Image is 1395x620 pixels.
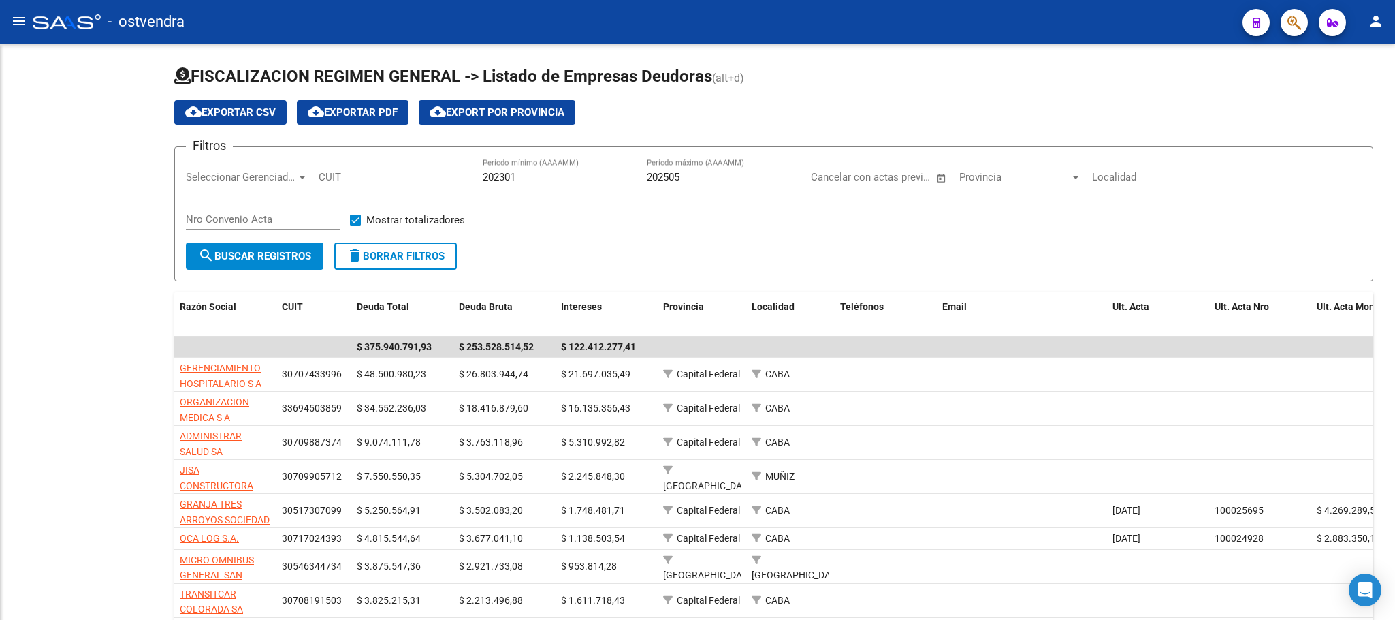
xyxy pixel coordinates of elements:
h3: Filtros [186,136,233,155]
span: Capital Federal [677,595,740,606]
span: Provincia [959,171,1070,183]
span: $ 3.502.083,20 [459,505,523,516]
span: Buscar Registros [198,250,311,262]
span: $ 375.940.791,93 [357,341,432,352]
span: $ 16.135.356,43 [561,403,630,414]
datatable-header-cell: Ult. Acta [1107,292,1209,337]
span: [DATE] [1112,533,1140,544]
span: $ 2.213.496,88 [459,595,523,606]
button: Buscar Registros [186,243,323,270]
mat-icon: cloud_download [430,104,446,120]
datatable-header-cell: Deuda Total [351,292,453,337]
span: 30708191503 [282,595,342,606]
datatable-header-cell: Razón Social [174,292,276,337]
span: JISA CONSTRUCTORA EMPRENDIMIENTOS INMOBILIARIOS SRL [180,465,268,522]
span: CABA [765,505,790,516]
span: 30709905712 [282,471,342,482]
span: $ 26.803.944,74 [459,369,528,379]
span: $ 3.875.547,36 [357,561,421,572]
datatable-header-cell: Email [937,292,1107,337]
datatable-header-cell: Provincia [658,292,746,337]
mat-icon: cloud_download [185,104,202,120]
span: [GEOGRAPHIC_DATA] [663,480,755,491]
span: Email [942,301,967,312]
span: - ostvendra [108,7,185,37]
span: $ 1.611.718,43 [561,595,625,606]
button: Exportar PDF [297,100,408,125]
span: Razón Social [180,301,236,312]
span: $ 253.528.514,52 [459,341,534,352]
span: $ 1.748.481,71 [561,505,625,516]
span: Exportar PDF [308,106,398,119]
span: Teléfonos [840,301,884,312]
span: CUIT [282,301,303,312]
span: 30707433996 [282,369,342,379]
span: $ 2.883.350,17 [1317,533,1381,544]
span: $ 4.269.289,56 [1317,505,1381,516]
span: Capital Federal [677,533,740,544]
span: Capital Federal [677,437,740,448]
span: Ult. Acta [1112,301,1149,312]
span: Seleccionar Gerenciador [186,171,296,183]
span: Ult. Acta Monto [1317,301,1383,312]
span: 33694503859 [282,403,342,414]
span: CABA [765,403,790,414]
mat-icon: delete [347,247,363,264]
div: Open Intercom Messenger [1349,574,1381,606]
span: $ 2.921.733,08 [459,561,523,572]
span: [GEOGRAPHIC_DATA] [752,570,844,580]
span: Mostrar totalizadores [366,212,465,228]
span: [GEOGRAPHIC_DATA] [663,570,755,580]
span: Provincia [663,301,704,312]
span: Localidad [752,301,795,312]
span: $ 953.814,28 [561,561,617,572]
span: CABA [765,369,790,379]
mat-icon: search [198,247,214,264]
span: 30709887374 [282,437,342,448]
span: 100025695 [1215,505,1264,516]
span: $ 3.677.041,10 [459,533,523,544]
span: $ 2.245.848,30 [561,471,625,482]
span: Capital Federal [677,505,740,516]
button: Export por Provincia [419,100,575,125]
span: $ 1.138.503,54 [561,533,625,544]
span: 30517307099 [282,505,342,516]
datatable-header-cell: Deuda Bruta [453,292,556,337]
span: Capital Federal [677,403,740,414]
span: MUÑIZ [765,471,795,482]
button: Exportar CSV [174,100,287,125]
button: Borrar Filtros [334,243,457,270]
span: MICRO OMNIBUS GENERAL SAN MARTIN S A C [180,555,254,597]
span: 100024928 [1215,533,1264,544]
span: ADMINISTRAR SALUD SA [180,431,242,457]
span: Deuda Bruta [459,301,513,312]
datatable-header-cell: Intereses [556,292,658,337]
span: Borrar Filtros [347,250,445,262]
span: $ 18.416.879,60 [459,403,528,414]
mat-icon: person [1368,13,1384,29]
datatable-header-cell: CUIT [276,292,351,337]
span: ORGANIZACION MEDICA S A [180,397,249,423]
span: Exportar CSV [185,106,276,119]
span: $ 5.250.564,91 [357,505,421,516]
span: $ 9.074.111,78 [357,437,421,448]
span: $ 122.412.277,41 [561,341,636,352]
span: OCA LOG S.A. [180,533,239,544]
mat-icon: menu [11,13,27,29]
span: Ult. Acta Nro [1215,301,1269,312]
span: $ 3.825.215,31 [357,595,421,606]
datatable-header-cell: Teléfonos [835,292,937,337]
span: (alt+d) [712,72,744,84]
span: CABA [765,437,790,448]
datatable-header-cell: Ult. Acta Nro [1209,292,1311,337]
datatable-header-cell: Localidad [746,292,835,337]
span: $ 3.763.118,96 [459,437,523,448]
span: $ 4.815.544,64 [357,533,421,544]
span: $ 5.304.702,05 [459,471,523,482]
span: 30717024393 [282,533,342,544]
span: GERENCIAMIENTO HOSPITALARIO S A [180,362,261,389]
span: Intereses [561,301,602,312]
span: $ 7.550.550,35 [357,471,421,482]
span: $ 5.310.992,82 [561,437,625,448]
span: Deuda Total [357,301,409,312]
